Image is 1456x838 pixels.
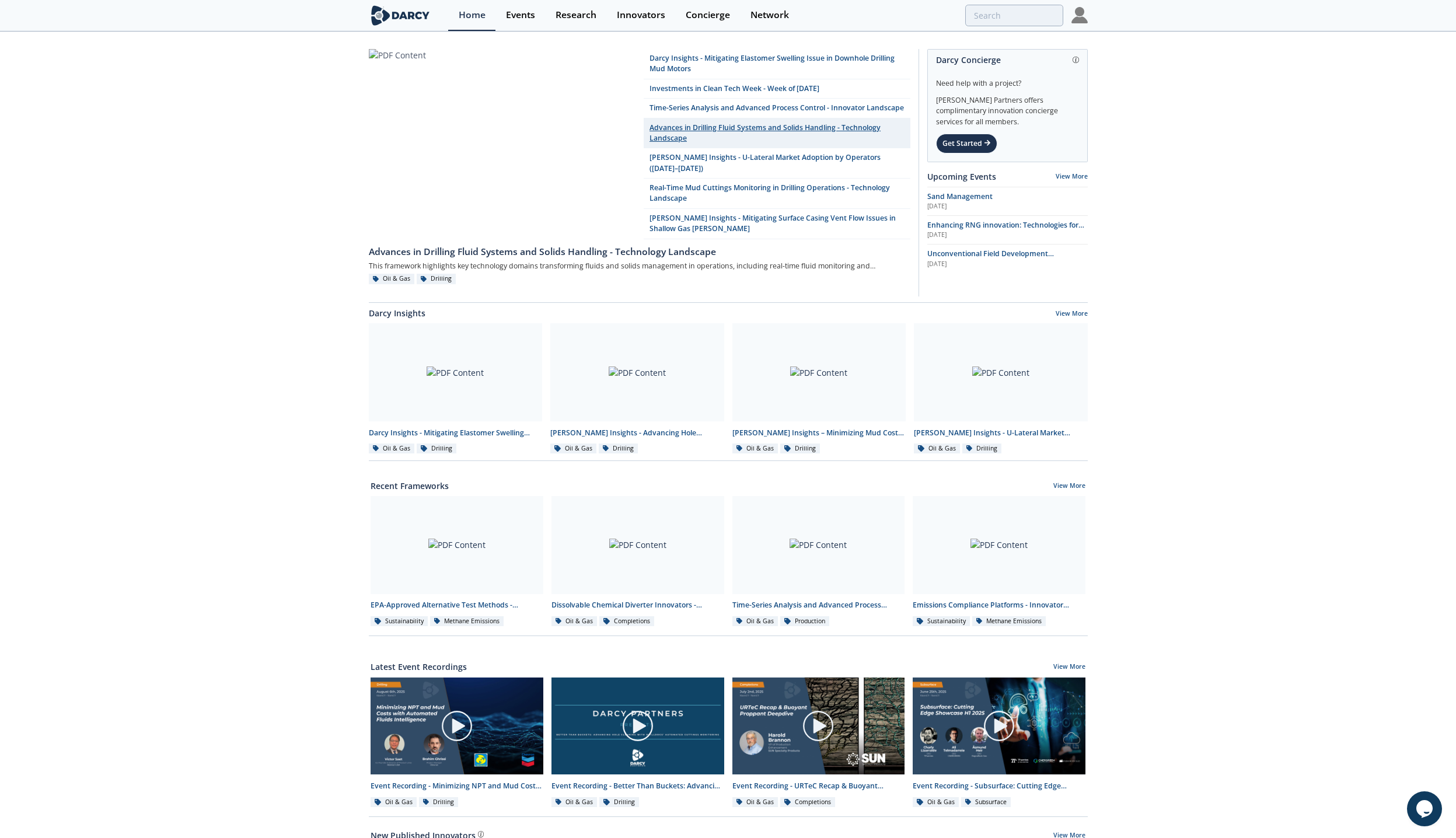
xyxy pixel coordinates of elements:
a: View More [1053,481,1085,492]
div: Innovators [617,11,665,20]
div: [PERSON_NAME] Insights - Advancing Hole Cleaning with Automated Cuttings Monitoring [550,428,724,438]
a: PDF Content Time-Series Analysis and Advanced Process Control - Innovator Landscape Oil & Gas Pro... [728,496,909,627]
span: Unconventional Field Development Optimization through Geochemical Fingerprinting Technology [927,249,1054,280]
div: Completions [599,616,654,627]
div: [DATE] [927,231,1088,240]
iframe: chat widget [1407,791,1444,826]
a: PDF Content Darcy Insights - Mitigating Elastomer Swelling Issue in Downhole Drilling Mud Motors ... [365,323,547,455]
div: Production [780,616,829,627]
a: PDF Content Dissolvable Chemical Diverter Innovators - Innovator Landscape Oil & Gas Completions [547,496,728,627]
img: information.svg [1073,57,1079,63]
div: [PERSON_NAME] Insights - U-Lateral Market Adoption by Operators ([DATE]–[DATE]) [914,428,1088,438]
div: EPA-Approved Alternative Test Methods - Innovator Comparison [371,600,543,610]
a: Darcy Insights [369,307,425,319]
div: Oil & Gas [732,616,778,627]
a: PDF Content [PERSON_NAME] Insights – Minimizing Mud Costs with Automated Fluids Intelligence Oil ... [728,323,910,455]
div: Methane Emissions [430,616,504,627]
div: Subsurface [961,797,1011,808]
div: Dissolvable Chemical Diverter Innovators - Innovator Landscape [551,600,724,610]
a: View More [1056,172,1088,180]
a: Sand Management [DATE] [927,191,1088,211]
span: Enhancing RNG innovation: Technologies for Sustainable Energy [927,220,1084,240]
a: Real-Time Mud Cuttings Monitoring in Drilling Operations - Technology Landscape [644,179,910,209]
div: Event Recording - Better Than Buckets: Advancing Hole Cleaning with DrillDocs’ Automated Cuttings... [551,781,724,791]
div: Drilling [780,444,820,454]
div: Oil & Gas [371,797,417,808]
div: [PERSON_NAME] Insights – Minimizing Mud Costs with Automated Fluids Intelligence [732,428,906,438]
div: Oil & Gas [551,797,598,808]
div: Drilling [599,444,638,454]
div: Completions [780,797,835,808]
div: Oil & Gas [732,444,778,454]
img: play-chapters-gray.svg [441,710,473,742]
div: Sustainability [371,616,428,627]
img: Video Content [371,678,543,774]
div: Darcy Concierge [936,50,1079,70]
div: Drilling [599,797,639,808]
a: Video Content Event Recording - Better Than Buckets: Advancing Hole Cleaning with DrillDocs’ Auto... [547,677,728,808]
div: Research [556,11,596,20]
img: play-chapters-gray.svg [802,710,835,742]
a: PDF Content [PERSON_NAME] Insights - U-Lateral Market Adoption by Operators ([DATE]–[DATE]) Oil &... [910,323,1092,455]
div: Oil & Gas [914,444,960,454]
a: Enhancing RNG innovation: Technologies for Sustainable Energy [DATE] [927,220,1088,240]
div: Darcy Insights - Mitigating Elastomer Swelling Issue in Downhole Drilling Mud Motors [369,428,543,438]
a: Advances in Drilling Fluid Systems and Solids Handling - Technology Landscape [644,118,910,149]
img: Profile [1071,7,1088,23]
a: Video Content Event Recording - Subsurface: Cutting Edge Showcase H1 2025 Oil & Gas Subsurface [909,677,1090,808]
a: [PERSON_NAME] Insights - U-Lateral Market Adoption by Operators ([DATE]–[DATE]) [644,148,910,179]
div: Event Recording - Minimizing NPT and Mud Costs with Automated Fluids Intelligence [371,781,543,791]
img: play-chapters-gray.svg [621,710,654,742]
a: Video Content Event Recording - URTeC Recap & Buoyant Proppant Deepdive Oil & Gas Completions [728,677,909,808]
div: Event Recording - Subsurface: Cutting Edge Showcase H1 2025 [913,781,1085,791]
input: Advanced Search [965,5,1063,26]
img: Video Content [732,678,905,774]
div: Drilling [419,797,459,808]
a: Investments in Clean Tech Week - Week of [DATE] [644,79,910,99]
a: Time-Series Analysis and Advanced Process Control - Innovator Landscape [644,99,910,118]
a: Video Content Event Recording - Minimizing NPT and Mud Costs with Automated Fluids Intelligence O... [366,677,547,808]
a: PDF Content [PERSON_NAME] Insights - Advancing Hole Cleaning with Automated Cuttings Monitoring O... [546,323,728,455]
a: PDF Content EPA-Approved Alternative Test Methods - Innovator Comparison Sustainability Methane E... [366,496,547,627]
div: Methane Emissions [972,616,1046,627]
div: Event Recording - URTeC Recap & Buoyant Proppant Deepdive [732,781,905,791]
div: Time-Series Analysis and Advanced Process Control - Innovator Landscape [732,600,905,610]
img: logo-wide.svg [369,5,432,26]
div: Network [750,11,789,20]
div: Oil & Gas [913,797,959,808]
img: play-chapters-gray.svg [983,710,1015,742]
div: Oil & Gas [551,616,598,627]
div: Drilling [962,444,1002,454]
div: Drilling [417,444,456,454]
img: information.svg [478,831,484,837]
div: [DATE] [927,202,1088,211]
div: [DATE] [927,260,1088,269]
a: Recent Frameworks [371,480,449,492]
a: Latest Event Recordings [371,661,467,673]
div: Concierge [686,11,730,20]
div: Advances in Drilling Fluid Systems and Solids Handling - Technology Landscape [369,245,910,259]
div: Sustainability [913,616,970,627]
img: Video Content [913,678,1085,774]
div: Events [506,11,535,20]
div: Oil & Gas [550,444,596,454]
div: Oil & Gas [732,797,778,808]
div: Need help with a project? [936,70,1079,89]
a: Upcoming Events [927,170,996,183]
div: Emissions Compliance Platforms - Innovator Comparison [913,600,1085,610]
a: Unconventional Field Development Optimization through Geochemical Fingerprinting Technology [DATE] [927,249,1088,268]
div: This framework highlights key technology domains transforming fluids and solids management in ope... [369,259,910,274]
a: View More [1056,309,1088,320]
div: [PERSON_NAME] Partners offers complimentary innovation concierge services for all members. [936,89,1079,127]
span: Sand Management [927,191,993,201]
a: View More [1053,662,1085,673]
div: Home [459,11,486,20]
div: Oil & Gas [369,444,415,454]
a: Advances in Drilling Fluid Systems and Solids Handling - Technology Landscape [369,239,910,259]
img: Video Content [551,678,724,774]
div: Oil & Gas [369,274,415,284]
div: Drilling [417,274,456,284]
div: Get Started [936,134,997,153]
a: [PERSON_NAME] Insights - Mitigating Surface Casing Vent Flow Issues in Shallow Gas [PERSON_NAME] [644,209,910,239]
a: PDF Content Emissions Compliance Platforms - Innovator Comparison Sustainability Methane Emissions [909,496,1090,627]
